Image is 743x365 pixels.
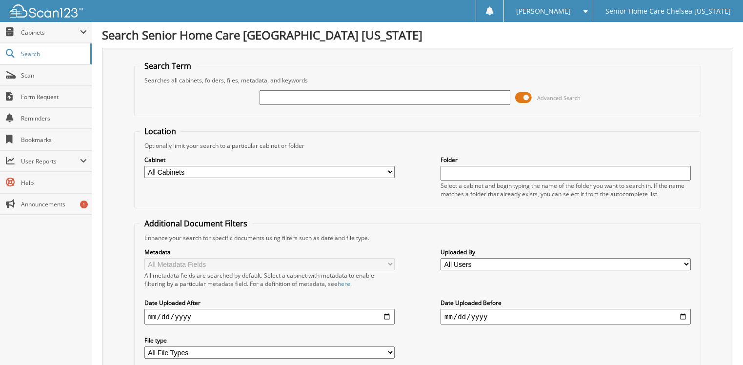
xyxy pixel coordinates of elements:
[441,299,691,307] label: Date Uploaded Before
[516,8,571,14] span: [PERSON_NAME]
[21,71,87,80] span: Scan
[144,336,395,345] label: File type
[21,114,87,122] span: Reminders
[140,76,696,84] div: Searches all cabinets, folders, files, metadata, and keywords
[441,248,691,256] label: Uploaded By
[10,4,83,18] img: scan123-logo-white.svg
[144,299,395,307] label: Date Uploaded After
[21,93,87,101] span: Form Request
[102,27,733,43] h1: Search Senior Home Care [GEOGRAPHIC_DATA] [US_STATE]
[144,309,395,324] input: start
[21,179,87,187] span: Help
[21,200,87,208] span: Announcements
[21,157,80,165] span: User Reports
[441,156,691,164] label: Folder
[144,248,395,256] label: Metadata
[140,61,196,71] legend: Search Term
[140,142,696,150] div: Optionally limit your search to a particular cabinet or folder
[21,50,85,58] span: Search
[140,126,181,137] legend: Location
[441,309,691,324] input: end
[694,318,743,365] iframe: Chat Widget
[140,218,252,229] legend: Additional Document Filters
[80,201,88,208] div: 1
[21,136,87,144] span: Bookmarks
[144,271,395,288] div: All metadata fields are searched by default. Select a cabinet with metadata to enable filtering b...
[441,182,691,198] div: Select a cabinet and begin typing the name of the folder you want to search in. If the name match...
[338,280,350,288] a: here
[21,28,80,37] span: Cabinets
[140,234,696,242] div: Enhance your search for specific documents using filters such as date and file type.
[605,8,731,14] span: Senior Home Care Chelsea [US_STATE]
[537,94,581,101] span: Advanced Search
[144,156,395,164] label: Cabinet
